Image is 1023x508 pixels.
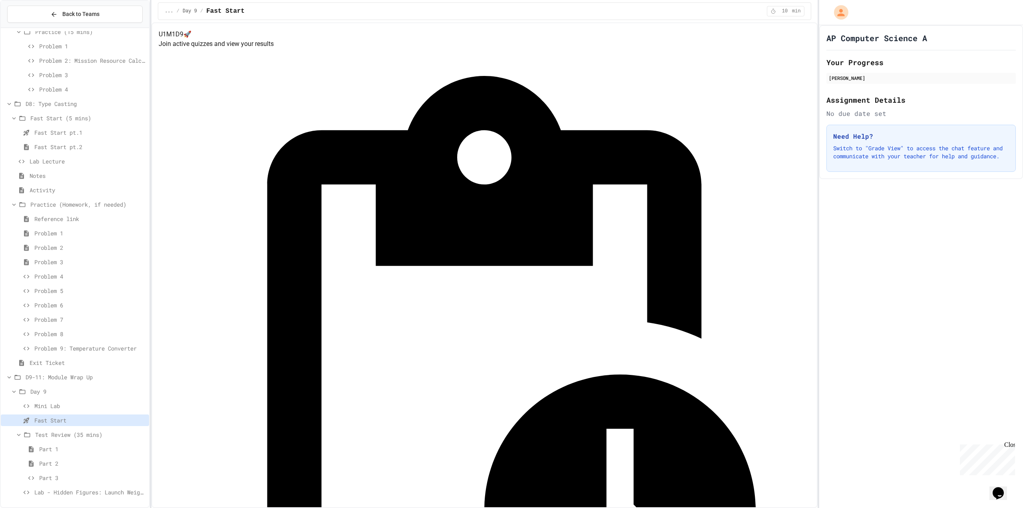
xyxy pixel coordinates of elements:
span: Part 3 [39,474,146,482]
span: Problem 9: Temperature Converter [34,344,146,353]
span: Problem 3 [39,71,146,79]
span: Problem 4 [34,272,146,281]
span: Problem 7 [34,315,146,324]
span: Fast Start [34,416,146,424]
span: D9-11: Module Wrap Up [26,373,146,381]
span: Day 9 [183,8,197,14]
span: Problem 5 [34,287,146,295]
span: Exit Ticket [30,359,146,367]
span: ... [165,8,173,14]
h2: Assignment Details [826,94,1016,106]
span: Fast Start [206,6,245,16]
span: Lab Lecture [30,157,146,165]
h1: AP Computer Science A [826,32,927,44]
span: Part 1 [39,445,146,453]
span: Problem 2: Mission Resource Calculator [39,56,146,65]
span: Problem 6 [34,301,146,309]
span: Back to Teams [62,10,100,18]
span: Practice (15 mins) [35,28,146,36]
span: / [177,8,179,14]
span: Fast Start (5 mins) [30,114,146,122]
span: Fast Start pt.2 [34,143,146,151]
span: Problem 1 [34,229,146,237]
span: Problem 8 [34,330,146,338]
span: Problem 1 [39,42,146,50]
span: min [792,8,801,14]
span: Part 2 [39,459,146,468]
span: Problem 2 [34,243,146,252]
div: My Account [826,3,850,22]
span: Practice (Homework, if needed) [30,200,146,209]
div: Chat with us now!Close [3,3,55,51]
iframe: chat widget [957,441,1015,475]
span: Reference link [34,215,146,223]
span: Day 9 [30,387,146,396]
iframe: chat widget [989,476,1015,500]
span: Activity [30,186,146,194]
h4: U1M1D9 🚀 [159,30,810,39]
span: Problem 3 [34,258,146,266]
button: Back to Teams [7,6,143,23]
span: Test Review (35 mins) [35,430,146,439]
span: Fast Start pt.1 [34,128,146,137]
span: Lab - Hidden Figures: Launch Weight Calculator [34,488,146,496]
h3: Need Help? [833,131,1009,141]
span: 10 [778,8,791,14]
div: [PERSON_NAME] [829,74,1013,82]
span: Notes [30,171,146,180]
div: No due date set [826,109,1016,118]
span: D8: Type Casting [26,100,146,108]
span: Problem 4 [39,85,146,94]
p: Join active quizzes and view your results [159,39,810,49]
span: / [200,8,203,14]
p: Switch to "Grade View" to access the chat feature and communicate with your teacher for help and ... [833,144,1009,160]
h2: Your Progress [826,57,1016,68]
span: Mini Lab [34,402,146,410]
